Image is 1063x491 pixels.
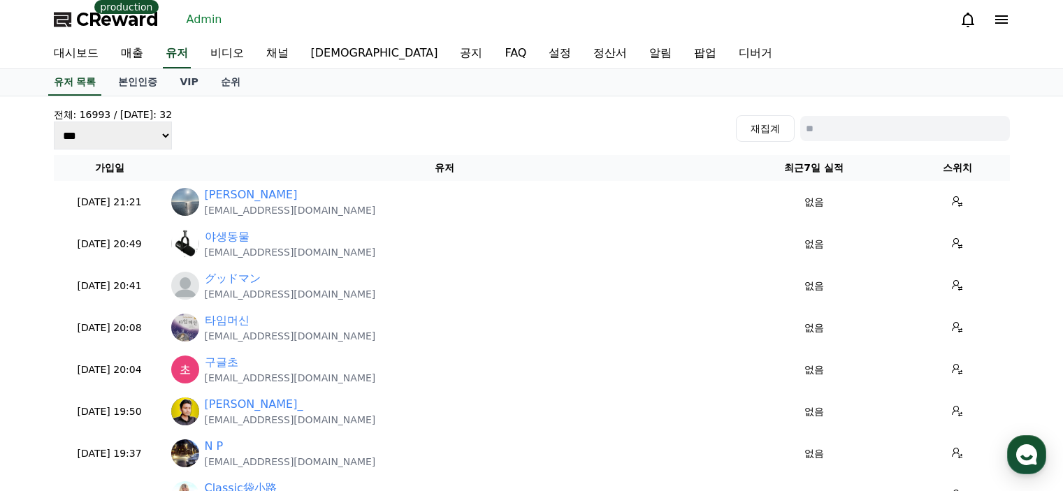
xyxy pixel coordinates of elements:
th: 유저 [166,155,723,181]
a: [PERSON_NAME]_ [205,396,303,413]
p: [EMAIL_ADDRESS][DOMAIN_NAME] [205,287,376,301]
span: CReward [76,8,159,31]
p: [DATE] 21:21 [59,195,160,210]
p: 없음 [729,321,899,335]
img: https://lh3.googleusercontent.com/a/ACg8ocJnNLgunsbVikIzxrZlOu0QLv2R5JjAYemL23Y9gl_vTWFl2F0=s96-c [171,439,199,467]
th: 스위치 [905,155,1010,181]
p: [DATE] 20:49 [59,237,160,251]
a: 야생동물 [205,228,250,245]
a: 정산서 [582,39,638,68]
p: 없음 [729,279,899,293]
a: VIP [168,69,209,96]
a: 설정 [537,39,582,68]
p: 없음 [729,362,899,377]
a: 공지 [449,39,493,68]
p: 없음 [729,237,899,251]
a: 유저 목록 [48,69,102,96]
img: https://lh3.googleusercontent.com/a/ACg8ocIJbifpZ6U86_lNaMW0ptoRZLloPApfcrAEDuvLs9FAhO8cMyZ1=s96-c [171,314,199,342]
p: [DATE] 20:41 [59,279,160,293]
img: https://lh3.googleusercontent.com/a/ACg8ocJIXve7n6LZYghinciBg7a3TH02-bKzgT4aFN2-6IuJ8kZ2zhff=s96-c [171,188,199,216]
th: 가입일 [54,155,166,181]
p: [EMAIL_ADDRESS][DOMAIN_NAME] [205,245,376,259]
a: CReward [54,8,159,31]
a: 채널 [255,39,300,68]
p: 없음 [729,446,899,461]
a: 유저 [163,39,191,68]
a: [PERSON_NAME] [205,186,298,203]
a: N P [205,438,224,455]
p: [EMAIL_ADDRESS][DOMAIN_NAME] [205,455,376,469]
a: [DEMOGRAPHIC_DATA] [300,39,449,68]
p: [DATE] 19:50 [59,404,160,419]
a: 대시보드 [43,39,110,68]
p: [DATE] 19:37 [59,446,160,461]
p: [EMAIL_ADDRESS][DOMAIN_NAME] [205,371,376,385]
a: 타임머신 [205,312,250,329]
p: [EMAIL_ADDRESS][DOMAIN_NAME] [205,413,376,427]
button: 재집계 [736,115,795,142]
th: 최근7일 실적 [723,155,905,181]
p: [DATE] 20:08 [59,321,160,335]
a: グッドマン [205,270,261,287]
a: 팝업 [683,39,728,68]
img: http://k.kakaocdn.net/dn/SzXws/btsPxSS8JvD/HJ2pEB7KmPXy2gPYxkiPY1/img_640x640.jpg [171,230,199,258]
a: 디버거 [728,39,783,68]
a: FAQ [493,39,537,68]
img: https://lh3.googleusercontent.com/a/ACg8ocJrDYAqfze3KqeBhCN8scBcvJLTwwZRgNkXSrmW1xseYyScd_J0=s96-c [171,397,199,425]
p: [EMAIL_ADDRESS][DOMAIN_NAME] [205,329,376,343]
a: 비디오 [199,39,255,68]
p: 없음 [729,195,899,210]
a: 순위 [210,69,252,96]
a: Admin [181,8,228,31]
h4: 전체: 16993 / [DATE]: 32 [54,108,173,122]
a: 알림 [638,39,683,68]
a: 매출 [110,39,154,68]
a: 구글초 [205,354,238,371]
a: 본인인증 [107,69,168,96]
p: 없음 [729,404,899,419]
p: [DATE] 20:04 [59,362,160,377]
img: https://lh3.googleusercontent.com/a/ACg8ocLNkIb1_Tffdr6AXNyqRAtcDEs_7yqLgTVW8gEA2IMQocfp9Q=s96-c [171,356,199,383]
p: [EMAIL_ADDRESS][DOMAIN_NAME] [205,203,376,217]
img: profile_blank.webp [171,272,199,300]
